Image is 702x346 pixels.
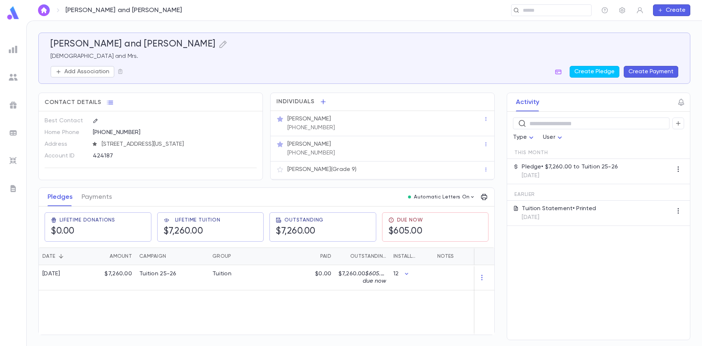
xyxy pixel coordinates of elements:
[405,192,478,202] button: Automatic Letters On
[320,248,331,265] div: Paid
[51,226,75,237] h5: $0.00
[522,172,618,179] p: [DATE]
[139,248,166,265] div: Campaign
[50,53,678,60] p: [DEMOGRAPHIC_DATA] and Mrs.
[88,248,136,265] div: Amount
[393,270,399,278] p: 12
[209,248,264,265] div: Group
[39,248,88,265] div: Date
[9,101,18,109] img: campaigns_grey.99e729a5f7ee94e3726e6486bddda8f1.svg
[570,66,619,78] button: Create Pledge
[93,127,257,138] div: [PHONE_NUMBER]
[48,188,73,206] button: Pledges
[339,270,386,285] p: $7,260.00
[45,127,87,138] p: Home Phone
[653,4,690,16] button: Create
[6,6,20,20] img: logo
[110,248,132,265] div: Amount
[231,250,243,262] button: Sort
[522,205,596,212] p: Tuition Statement • Printed
[82,188,112,206] button: Payments
[175,217,220,223] span: Lifetime Tuition
[437,248,454,265] div: Notes
[9,45,18,54] img: reports_grey.c525e4749d1bce6a11f5fe2a8de1b229.svg
[45,138,87,150] p: Address
[42,248,55,265] div: Date
[284,217,324,223] span: Outstanding
[393,248,418,265] div: Installments
[514,191,535,197] span: Earlier
[543,134,555,140] span: User
[9,184,18,193] img: letters_grey.7941b92b52307dd3b8a917253454ce1c.svg
[264,248,335,265] div: Paid
[315,270,331,278] p: $0.00
[65,6,182,14] p: [PERSON_NAME] and [PERSON_NAME]
[136,248,209,265] div: Campaign
[45,99,101,106] span: Contact Details
[139,270,177,278] div: Tuition 25-26
[350,248,386,265] div: Outstanding
[50,66,114,78] button: Add Association
[514,150,548,156] span: This Month
[88,265,136,290] div: $7,260.00
[287,166,357,173] p: [PERSON_NAME] (Grade 9)
[513,134,527,140] span: Type
[390,248,434,265] div: Installments
[45,150,87,162] p: Account ID
[166,250,178,262] button: Sort
[98,250,110,262] button: Sort
[434,248,525,265] div: Notes
[309,250,320,262] button: Sort
[42,270,60,278] div: [DATE]
[287,115,331,123] p: [PERSON_NAME]
[39,7,48,13] img: home_white.a664292cf8c1dea59945f0da9f25487c.svg
[522,214,596,221] p: [DATE]
[9,129,18,137] img: batches_grey.339ca447c9d9533ef1741baa751efc33.svg
[335,248,390,265] div: Outstanding
[212,270,231,278] div: Tuition
[163,226,203,237] h5: $7,260.00
[513,130,536,145] div: Type
[397,217,423,223] span: Due Now
[418,250,430,262] button: Sort
[9,156,18,165] img: imports_grey.530a8a0e642e233f2baf0ef88e8c9fcb.svg
[624,66,678,78] button: Create Payment
[60,217,115,223] span: Lifetime Donations
[414,194,469,200] p: Automatic Letters On
[64,68,109,75] p: Add Association
[339,250,350,262] button: Sort
[212,248,231,265] div: Group
[287,149,335,157] p: [PHONE_NUMBER]
[276,98,314,105] span: Individuals
[388,226,423,237] h5: $605.00
[522,163,618,171] p: Pledge • $7,260.00 to Tuition 25-26
[93,150,220,161] div: 424187
[287,141,331,148] p: [PERSON_NAME]
[45,115,87,127] p: Best Contact
[99,141,257,148] span: [STREET_ADDRESS][US_STATE]
[516,93,539,111] button: Activity
[55,250,67,262] button: Sort
[287,124,335,131] p: [PHONE_NUMBER]
[9,73,18,82] img: students_grey.60c7aba0da46da39d6d829b817ac14fc.svg
[363,271,388,284] span: $605.00 due now
[50,39,216,50] h5: [PERSON_NAME] and [PERSON_NAME]
[276,226,316,237] h5: $7,260.00
[543,130,564,145] div: User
